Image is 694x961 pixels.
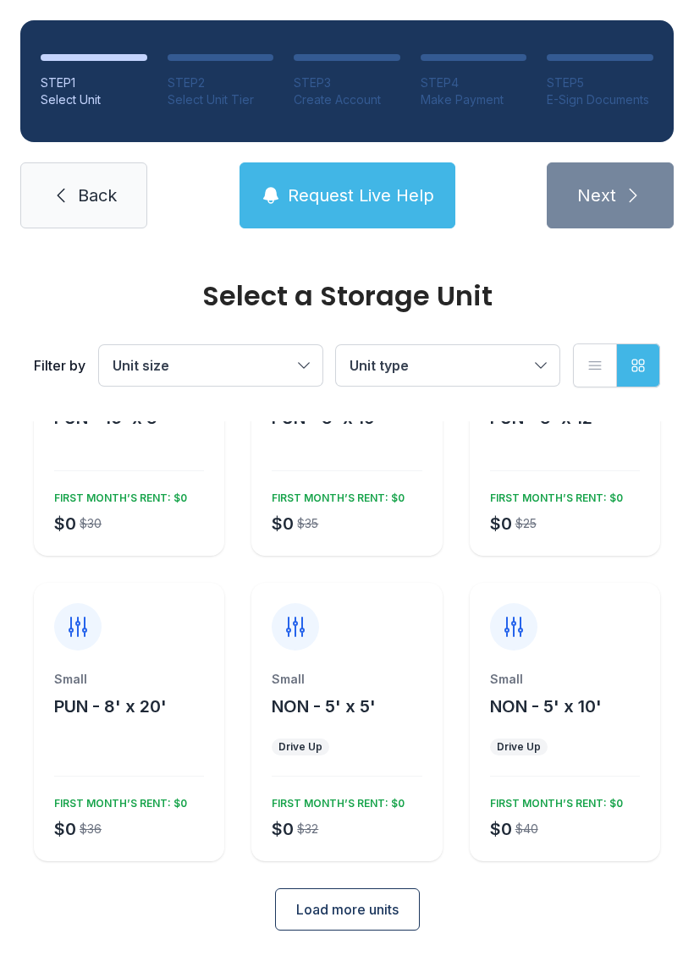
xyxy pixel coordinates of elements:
div: $0 [272,512,294,535]
span: Next [577,184,616,207]
div: $0 [490,512,512,535]
button: Unit size [99,345,322,386]
div: STEP 2 [168,74,274,91]
span: NON - 5' x 10' [490,696,602,717]
div: $32 [297,821,318,837]
div: E-Sign Documents [547,91,653,108]
button: Unit type [336,345,559,386]
div: Filter by [34,355,85,376]
div: Drive Up [278,740,322,754]
div: $40 [515,821,538,837]
span: Unit size [113,357,169,374]
span: Load more units [296,899,399,920]
div: $0 [54,512,76,535]
button: PUN - 8' x 20' [54,695,167,718]
div: STEP 3 [294,74,400,91]
div: STEP 4 [421,74,527,91]
button: NON - 5' x 10' [490,695,602,718]
div: FIRST MONTH’S RENT: $0 [483,790,623,810]
div: FIRST MONTH’S RENT: $0 [47,790,187,810]
div: FIRST MONTH’S RENT: $0 [47,485,187,505]
div: $0 [490,817,512,841]
div: Select Unit Tier [168,91,274,108]
div: Drive Up [497,740,541,754]
div: STEP 1 [41,74,147,91]
div: Create Account [294,91,400,108]
div: FIRST MONTH’S RENT: $0 [265,485,405,505]
div: $0 [54,817,76,841]
div: Small [272,671,421,688]
span: PUN - 8' x 20' [54,696,167,717]
span: Back [78,184,117,207]
div: $30 [80,515,102,532]
div: Select Unit [41,91,147,108]
div: Small [54,671,204,688]
span: Unit type [350,357,409,374]
div: $36 [80,821,102,837]
span: Request Live Help [288,184,434,207]
div: Small [490,671,640,688]
div: $35 [297,515,318,532]
div: Select a Storage Unit [34,283,660,310]
div: STEP 5 [547,74,653,91]
div: $25 [515,515,537,532]
div: $0 [272,817,294,841]
div: FIRST MONTH’S RENT: $0 [265,790,405,810]
div: FIRST MONTH’S RENT: $0 [483,485,623,505]
span: NON - 5' x 5' [272,696,376,717]
button: NON - 5' x 5' [272,695,376,718]
div: Make Payment [421,91,527,108]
